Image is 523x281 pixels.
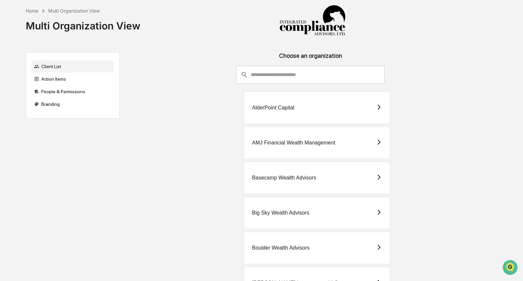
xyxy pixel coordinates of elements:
iframe: Open customer support [502,259,520,277]
div: 🔎 [7,97,12,102]
div: Start new chat [22,51,108,57]
button: Start new chat [112,53,120,60]
div: Home [26,8,38,14]
div: People & Permissions [31,86,114,98]
span: Data Lookup [13,96,42,102]
div: We're available if you need us! [22,57,84,62]
div: Action Items [31,73,114,85]
div: AMJ Financial Wealth Management [252,140,335,146]
div: Branding [31,98,114,110]
div: consultant-dashboard__filter-organizations-search-bar [236,66,385,84]
a: Powered byPylon [47,112,80,117]
div: AlderPoint Capital [252,105,294,111]
img: 1746055101610-c473b297-6a78-478c-a979-82029cc54cd1 [7,51,18,62]
div: Client List [31,60,114,72]
div: Boulder Wealth Advisors [252,245,309,251]
div: Multi Organization View [26,15,140,32]
div: Basecamp Wealth Advisors [252,175,316,181]
a: 🗄️Attestations [45,81,85,93]
span: Attestations [54,83,82,90]
a: 🔎Data Lookup [4,93,44,105]
a: 🖐️Preclearance [4,81,45,93]
div: Multi Organization View [48,8,100,14]
img: Integrated Compliance Advisors [279,5,345,36]
span: Pylon [66,112,80,117]
span: Preclearance [13,83,43,90]
div: 🖐️ [7,84,12,89]
p: How can we help? [7,14,120,24]
div: 🗄️ [48,84,53,89]
div: Choose an organization [125,52,497,66]
div: Big Sky Wealth Advisors [252,210,309,216]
